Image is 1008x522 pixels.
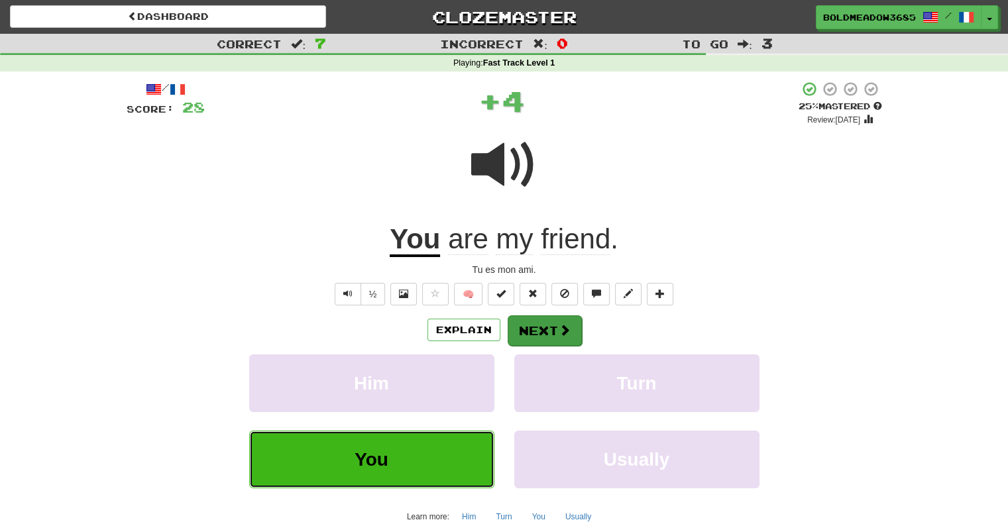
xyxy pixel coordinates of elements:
button: Add to collection (alt+a) [647,283,673,305]
span: / [945,11,952,20]
button: 🧠 [454,283,482,305]
span: Turn [616,373,656,393]
span: friend [541,223,610,255]
span: are [448,223,488,255]
span: . [440,223,618,255]
span: : [291,38,306,50]
button: Him [249,354,494,412]
span: : [738,38,752,50]
button: Set this sentence to 100% Mastered (alt+m) [488,283,514,305]
span: 7 [315,35,326,51]
div: Tu es mon ami. [127,263,882,276]
button: Usually [514,431,759,488]
button: Discuss sentence (alt+u) [583,283,610,305]
small: Learn more: [407,512,449,521]
button: ½ [361,283,386,305]
a: Clozemaster [346,5,662,28]
span: Score: [127,103,174,115]
span: Incorrect [440,37,524,50]
button: Ignore sentence (alt+i) [551,283,578,305]
span: 4 [502,84,525,117]
strong: Fast Track Level 1 [483,58,555,68]
div: Mastered [799,101,882,113]
span: + [478,81,502,121]
span: 28 [182,99,205,115]
button: Favorite sentence (alt+f) [422,283,449,305]
u: You [390,223,440,257]
button: Next [508,315,582,346]
span: You [355,449,388,470]
div: Text-to-speech controls [332,283,386,305]
span: Him [354,373,389,393]
span: my [496,223,533,255]
span: : [533,38,547,50]
button: Play sentence audio (ctl+space) [335,283,361,305]
span: Usually [604,449,670,470]
small: Review: [DATE] [807,115,860,125]
div: / [127,81,205,97]
span: 0 [557,35,568,51]
button: You [249,431,494,488]
button: Reset to 0% Mastered (alt+r) [520,283,546,305]
button: Turn [514,354,759,412]
span: 3 [761,35,773,51]
a: BoldMeadow3685 / [816,5,981,29]
span: 25 % [799,101,818,111]
a: Dashboard [10,5,326,28]
button: Edit sentence (alt+d) [615,283,642,305]
button: Explain [427,319,500,341]
span: BoldMeadow3685 [823,11,916,23]
span: Correct [217,37,282,50]
button: Show image (alt+x) [390,283,417,305]
span: To go [682,37,728,50]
